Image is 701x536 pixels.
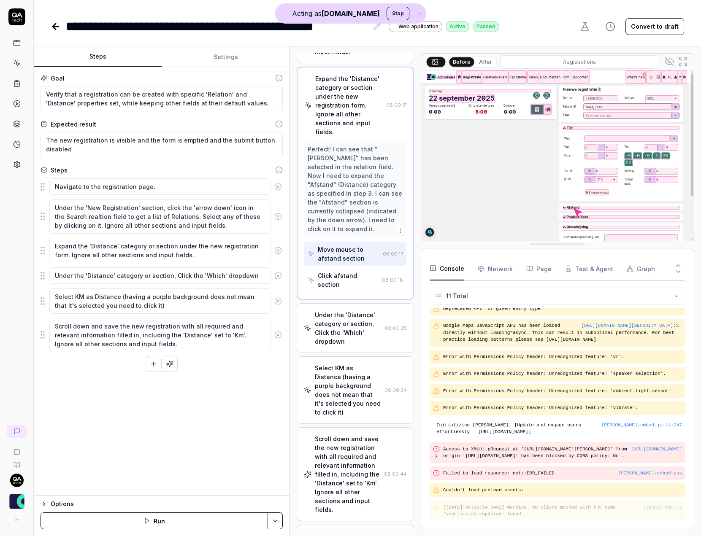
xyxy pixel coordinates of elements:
[41,288,283,314] div: Suggestions
[41,512,268,529] button: Run
[41,499,283,509] button: Options
[386,102,406,108] time: 08:00:17
[618,470,682,477] button: [PERSON_NAME]-embed.css
[443,370,682,377] pre: Error with Permissions-Policy header: Unrecognized feature: 'speaker-selection'.
[51,120,96,129] div: Expected result
[443,388,682,395] pre: Error with Permissions-Policy header: Unrecognized feature: 'ambient-light-sensor'.
[601,422,682,429] button: [PERSON_NAME]-embed.js:14:247
[643,504,682,511] button: signalr.min.js
[7,425,27,438] a: New conversation
[446,21,469,32] div: Active
[304,242,406,266] button: Move mouse to afstand section08:00:17
[385,325,407,331] time: 08:00:25
[271,242,286,259] button: Remove step
[443,353,682,361] pre: Error with Permissions-Policy header: Unrecognized feature: 'vr'.
[10,474,24,487] img: 7ccf6c19-61ad-4a6c-8811-018b02a1b829.jpg
[663,55,676,68] button: Show all interative elements
[398,23,438,30] span: Web application
[271,293,286,310] button: Remove step
[625,18,684,35] button: Convert to draft
[41,199,283,234] div: Suggestions
[315,74,383,136] div: Expand the 'Distance' category or section under the new registration form. Ignore all other secti...
[271,178,286,195] button: Remove step
[443,504,682,518] pre: [[DATE]T06:00:54.549Z] Warning: No client method with the name 'yeartimetableupdated' found.
[478,257,513,280] button: Network
[271,267,286,284] button: Remove step
[387,7,409,20] button: Stop
[473,21,499,32] div: Passed
[632,446,682,453] button: [URL][DOMAIN_NAME]
[41,237,283,264] div: Suggestions
[41,318,283,353] div: Suggestions
[443,446,632,460] pre: Access to XMLHttpRequest at '[URL][DOMAIN_NAME][PERSON_NAME]' from origin '[URL][DOMAIN_NAME]' ha...
[581,322,682,329] div: [URL][DOMAIN_NAME][SECURITY_DATA] : 299 : 286
[51,499,283,509] div: Options
[271,208,286,225] button: Remove step
[384,387,407,393] time: 08:00:34
[476,57,495,67] button: After
[600,18,620,35] button: View version history
[443,487,682,494] pre: Couldn't load preload assets:
[421,70,694,241] img: Screenshot
[271,326,286,343] button: Remove step
[41,178,283,196] div: Suggestions
[581,322,682,329] button: [URL][DOMAIN_NAME][SECURITY_DATA]:299:286
[389,21,442,32] a: Web application
[383,251,403,257] time: 08:00:17
[526,257,552,280] button: Page
[3,442,30,455] a: Book a call with us
[34,47,162,67] button: Steps
[304,268,406,292] button: Click afstand section08:00:18
[315,364,381,417] div: Select KM as Distance (having a purple background does not mean that it's selected you need to cl...
[443,404,682,412] pre: Error with Permissions-Policy header: Unrecognized feature: 'vibrate'.
[51,74,65,83] div: Goal
[601,422,682,429] div: [PERSON_NAME]-embed.js : 14 : 247
[318,245,379,263] div: Move mouse to afstand section
[443,470,682,477] pre: Failed to load resource: net::ERR_FAILED
[3,487,30,511] button: AdminPulse - 0475.384.429 Logo
[676,55,690,68] button: Open in full screen
[627,257,655,280] button: Graph
[315,310,382,346] div: Under the 'Distance' category or section, Click the 'Which' dropdown
[315,434,381,514] div: Scroll down and save the new registration with all required and relevant information filled in, i...
[41,267,283,285] div: Suggestions
[443,305,682,312] pre: Deprecated API for given entry type.
[565,257,613,280] button: Test & Agent
[162,47,290,67] button: Settings
[436,422,682,436] pre: Initializing [PERSON_NAME]. [Update and engage users effortlessly - [URL][DOMAIN_NAME]]
[430,257,464,280] button: Console
[318,271,379,289] div: Click afstand section
[384,471,407,477] time: 08:00:44
[3,455,30,469] a: Documentation
[9,494,24,509] img: AdminPulse - 0475.384.429 Logo
[382,277,403,283] time: 08:00:18
[443,322,682,343] pre: Google Maps JavaScript API has been loaded directly without loading=async. This can result in sub...
[449,57,474,66] button: Before
[308,145,403,233] div: Perfect! I can see that "[PERSON_NAME]" has been selected in the relation field. Now I need to ex...
[51,166,68,175] div: Steps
